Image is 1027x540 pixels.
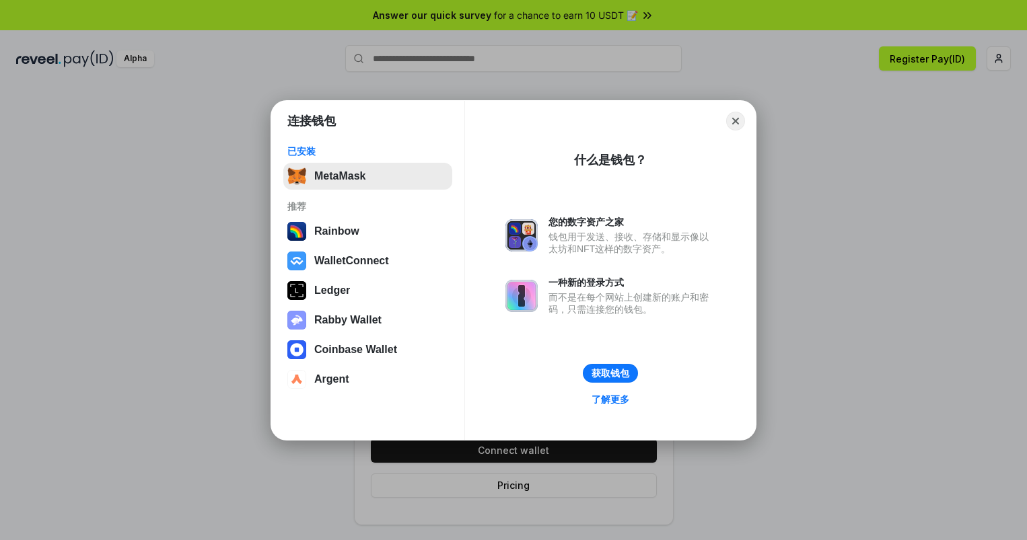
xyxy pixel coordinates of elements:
div: 已安装 [287,145,448,157]
button: MetaMask [283,163,452,190]
div: 钱包用于发送、接收、存储和显示像以太坊和NFT这样的数字资产。 [548,231,715,255]
img: svg+xml,%3Csvg%20fill%3D%22none%22%20height%3D%2233%22%20viewBox%3D%220%200%2035%2033%22%20width%... [287,167,306,186]
img: svg+xml,%3Csvg%20xmlns%3D%22http%3A%2F%2Fwww.w3.org%2F2000%2Fsvg%22%20fill%3D%22none%22%20viewBox... [505,219,538,252]
img: svg+xml,%3Csvg%20width%3D%2228%22%20height%3D%2228%22%20viewBox%3D%220%200%2028%2028%22%20fill%3D... [287,370,306,389]
div: Rainbow [314,225,359,237]
div: Coinbase Wallet [314,344,397,356]
div: Ledger [314,284,350,297]
a: 了解更多 [583,391,637,408]
img: svg+xml,%3Csvg%20width%3D%2228%22%20height%3D%2228%22%20viewBox%3D%220%200%2028%2028%22%20fill%3D... [287,252,306,270]
div: 推荐 [287,200,448,213]
div: 了解更多 [592,393,629,406]
div: Rabby Wallet [314,314,382,326]
div: 一种新的登录方式 [548,276,715,288]
button: WalletConnect [283,247,452,274]
div: 什么是钱包？ [574,152,647,168]
div: WalletConnect [314,255,389,267]
div: Argent [314,373,349,385]
div: MetaMask [314,170,365,182]
button: Rainbow [283,218,452,245]
img: svg+xml,%3Csvg%20xmlns%3D%22http%3A%2F%2Fwww.w3.org%2F2000%2Fsvg%22%20width%3D%2228%22%20height%3... [287,281,306,300]
div: 获取钱包 [592,367,629,379]
div: 而不是在每个网站上创建新的账户和密码，只需连接您的钱包。 [548,291,715,315]
img: svg+xml,%3Csvg%20width%3D%22120%22%20height%3D%22120%22%20viewBox%3D%220%200%20120%20120%22%20fil... [287,222,306,241]
button: Argent [283,366,452,393]
button: Coinbase Wallet [283,336,452,363]
img: svg+xml,%3Csvg%20width%3D%2228%22%20height%3D%2228%22%20viewBox%3D%220%200%2028%2028%22%20fill%3D... [287,340,306,359]
button: 获取钱包 [583,364,638,383]
button: Close [726,112,745,130]
img: svg+xml,%3Csvg%20xmlns%3D%22http%3A%2F%2Fwww.w3.org%2F2000%2Fsvg%22%20fill%3D%22none%22%20viewBox... [287,311,306,330]
button: Rabby Wallet [283,307,452,334]
div: 您的数字资产之家 [548,216,715,228]
button: Ledger [283,277,452,304]
h1: 连接钱包 [287,113,336,129]
img: svg+xml,%3Csvg%20xmlns%3D%22http%3A%2F%2Fwww.w3.org%2F2000%2Fsvg%22%20fill%3D%22none%22%20viewBox... [505,280,538,312]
